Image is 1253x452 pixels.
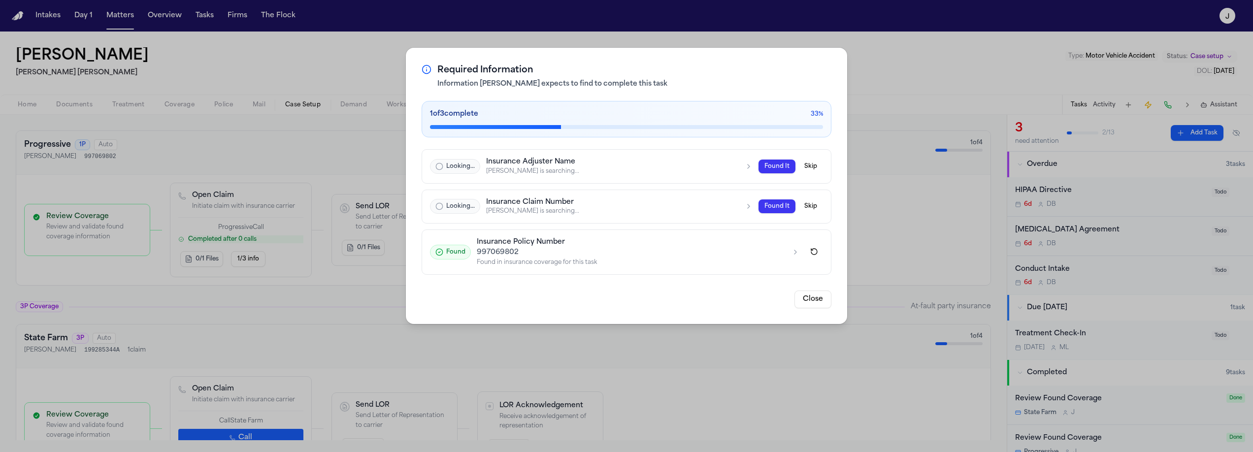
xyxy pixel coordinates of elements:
div: Found in insurance coverage for this task [477,258,786,266]
h2: Required Information [437,64,831,77]
h3: Insurance Policy Number [477,238,786,247]
div: 33 % [811,110,823,118]
button: Looking...Insurance Adjuster Name[PERSON_NAME] is searching...Found ItSkip [422,150,831,183]
h3: Insurance Claim Number [486,198,739,207]
button: Looking...Insurance Claim Number[PERSON_NAME] is searching...Found ItSkip [422,190,831,224]
div: Looking... [430,159,480,174]
div: 997069802 [477,248,786,258]
div: Looking... [430,199,480,214]
span: 1 of 3 complete [430,110,478,118]
div: [PERSON_NAME] is searching... [486,207,739,215]
button: Found It [758,160,795,173]
h3: Insurance Adjuster Name [486,158,739,166]
p: Information [PERSON_NAME] expects to find to complete this task [437,79,831,89]
div: Found [430,245,471,259]
button: Skip [798,200,823,214]
button: Skip [798,160,823,173]
button: FoundInsurance Policy Number997069802Found in insurance coverage for this task [422,230,831,274]
div: [PERSON_NAME] is searching... [486,167,739,175]
button: Found It [758,200,795,214]
button: Close [794,291,831,308]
